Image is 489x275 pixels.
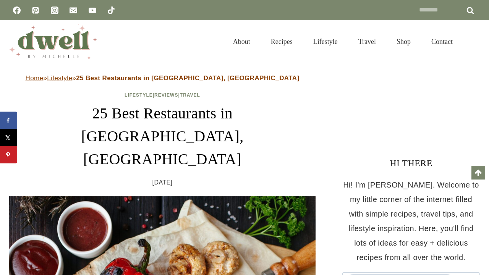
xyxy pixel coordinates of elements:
a: Shop [386,28,421,55]
a: Pinterest [28,3,43,18]
a: TikTok [104,3,119,18]
span: » » [26,74,300,82]
a: Email [66,3,81,18]
a: Recipes [261,28,303,55]
a: Lifestyle [303,28,348,55]
h1: 25 Best Restaurants in [GEOGRAPHIC_DATA], [GEOGRAPHIC_DATA] [9,102,316,171]
a: About [223,28,261,55]
img: DWELL by michelle [9,24,97,59]
a: Travel [180,92,200,98]
a: Home [26,74,44,82]
a: Contact [421,28,463,55]
a: Reviews [154,92,178,98]
time: [DATE] [152,177,173,188]
a: Scroll to top [471,166,485,180]
nav: Primary Navigation [223,28,463,55]
a: Lifestyle [47,74,72,82]
span: | | [125,92,200,98]
a: Facebook [9,3,24,18]
p: Hi! I'm [PERSON_NAME]. Welcome to my little corner of the internet filled with simple recipes, tr... [342,178,480,265]
strong: 25 Best Restaurants in [GEOGRAPHIC_DATA], [GEOGRAPHIC_DATA] [76,74,299,82]
a: Travel [348,28,386,55]
a: Instagram [47,3,62,18]
h3: HI THERE [342,156,480,170]
a: YouTube [85,3,100,18]
a: Lifestyle [125,92,153,98]
button: View Search Form [467,35,480,48]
